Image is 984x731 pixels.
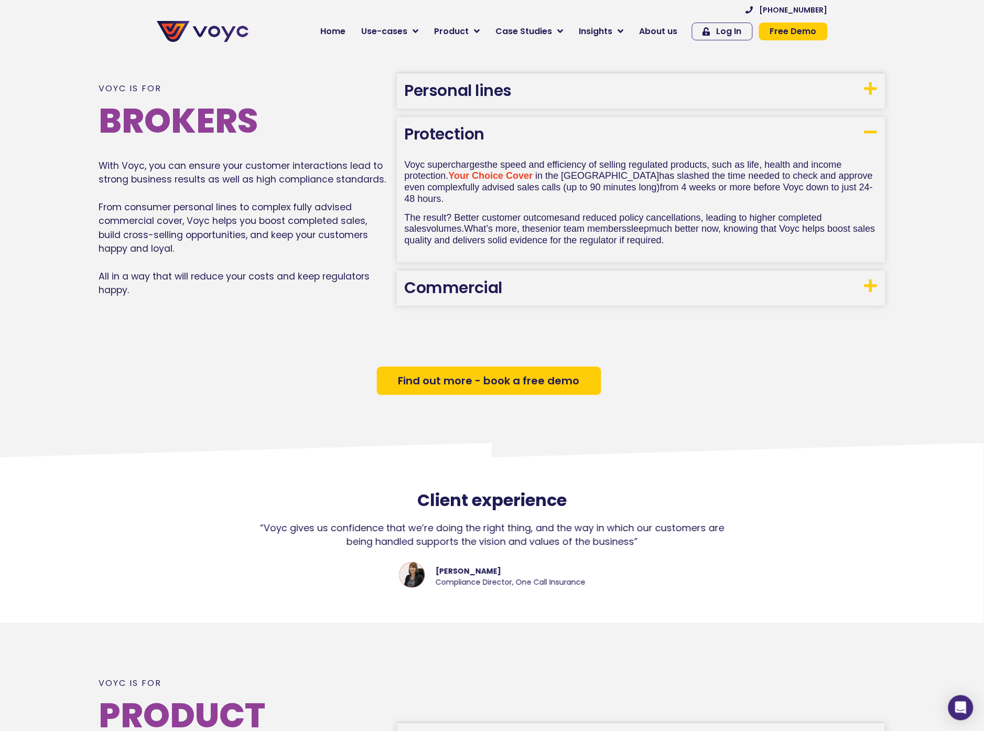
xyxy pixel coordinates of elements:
h3: Protection [397,117,885,152]
a: Personal lines [405,79,512,102]
a: Use-cases [354,21,427,42]
p: With Voyc, you can ensure your customer interactions lead to strong business results as well as h... [99,159,386,297]
span: s [480,159,485,170]
a: Commercial [405,276,503,299]
div: Slides [259,521,725,612]
span: Free Demo [770,27,817,36]
span: sleep [627,223,650,234]
span: Log In [717,27,742,36]
h2: Client experience [5,490,979,510]
a: Free Demo [759,23,828,40]
span: Find out more - book a free demo [398,375,580,386]
img: Sarah Chadburn [399,562,425,588]
a: Log In [692,23,753,40]
h2: Brokers [99,104,386,138]
span: volumes. [427,223,464,234]
span: Th [405,212,416,223]
span: e result? Better customer outcomes [416,212,565,223]
span: [PERSON_NAME] [436,565,586,576]
span: [PHONE_NUMBER] [760,6,828,14]
img: voyc-full-logo [157,21,248,42]
a: About us [632,21,686,42]
a: Protection [405,123,485,145]
span: Home [321,25,346,38]
a: Find out more - book a free demo [377,367,601,395]
span: fully advised [463,182,515,192]
h3: Commercial [397,271,885,306]
span: Product [435,25,469,38]
span: Case Studies [496,25,553,38]
span: senior team members [535,223,626,234]
div: Protection [397,152,885,262]
span: and reduced policy cancellations, leading to higher completed sales [405,212,822,234]
h3: Personal lines [397,73,885,109]
span: Compliance Director, One Call Insurance [436,576,586,587]
a: Your Choice Cover [449,170,533,181]
a: Home [313,21,354,42]
span: the speed and efficiency of selling regulated products, such as life, health and income protection. [405,159,842,181]
a: [PHONE_NUMBER] [746,6,828,14]
div: “Voyc gives us confidence that we’re doing the right thing, and the way in which our customers ar... [259,521,725,549]
a: Product [427,21,488,42]
span: much better now, knowing that Voyc helps boost sales quality and delivers solid evidence for the ... [405,223,875,245]
div: Open Intercom Messenger [948,695,974,721]
span: sales calls (up to 90 minutes long) [517,182,660,192]
span: About us [640,25,678,38]
a: Case Studies [488,21,571,42]
span: Use-cases [362,25,408,38]
p: Voyc is for [99,84,386,93]
span: Insights [579,25,613,38]
p: Voyc is for [99,679,386,688]
span: Voyc supercharge [405,159,480,170]
span: from 4 weeks or more before Voyc down to just 24-48 hours. [405,182,873,204]
a: Insights [571,21,632,42]
span: has slashed the time needed to check and approve even complex [405,170,873,192]
span: What’s more, the [464,223,536,234]
span: in the [GEOGRAPHIC_DATA] [535,170,659,181]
